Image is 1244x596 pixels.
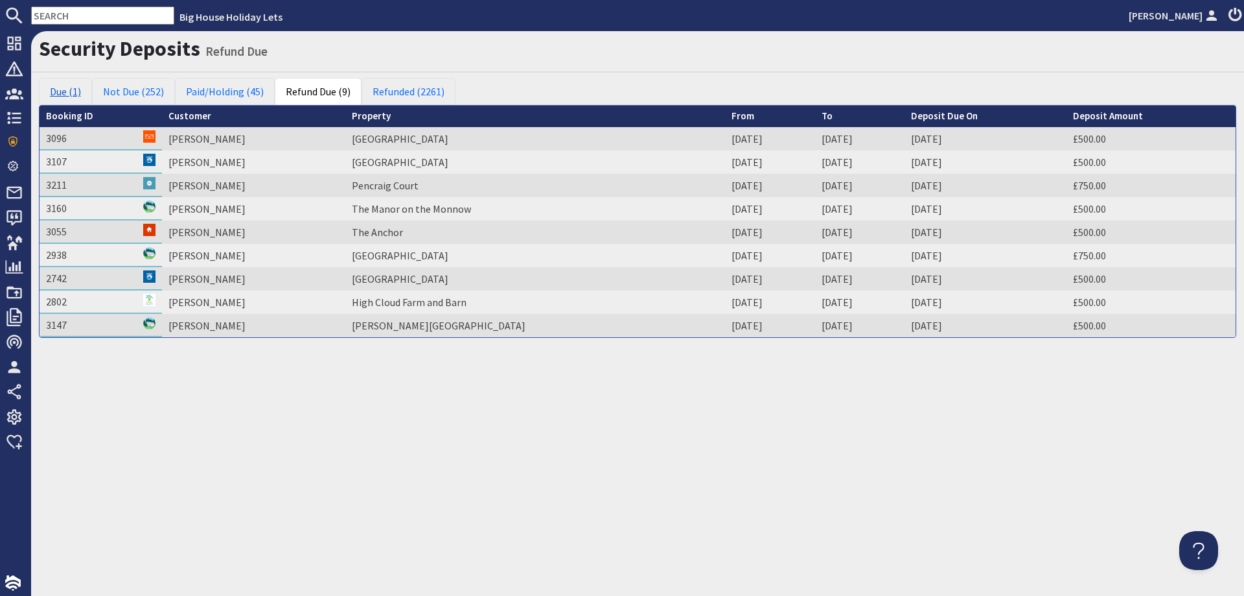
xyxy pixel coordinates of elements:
a: [DATE] [911,156,942,169]
iframe: Toggle Customer Support [1179,531,1218,570]
a: £500.00 [1073,272,1106,285]
a: [DATE] [731,272,763,285]
a: [DATE] [822,179,853,192]
a: [PERSON_NAME] [168,156,246,169]
a: [GEOGRAPHIC_DATA] [352,132,448,145]
a: [DATE] [911,249,942,262]
a: [DATE] [731,296,763,309]
a: [GEOGRAPHIC_DATA] [352,272,448,285]
a: Not Due (252) [92,78,175,105]
a: [DATE] [911,319,942,332]
a: [DATE] [911,296,942,309]
a: [PERSON_NAME] [168,202,246,215]
img: Referer: Big House Holiday Lets [143,200,155,213]
a: [DATE] [822,202,853,215]
a: The Anchor [352,226,403,239]
a: [PERSON_NAME] [168,296,246,309]
a: [PERSON_NAME] [168,272,246,285]
a: [DATE] [911,202,942,215]
a: [DATE] [911,132,942,145]
a: 3160Referer: Big House Holiday Lets [46,202,67,215]
img: Referer: Group Accommodation [143,177,155,189]
a: [DATE] [822,156,853,169]
a: [DATE] [822,249,853,262]
a: Refund Due (9) [275,78,362,105]
a: [GEOGRAPHIC_DATA] [352,249,448,262]
a: £500.00 [1073,319,1106,332]
a: [GEOGRAPHIC_DATA] [352,156,448,169]
a: [DATE] [911,272,942,285]
a: [DATE] [731,132,763,145]
a: [DATE] [822,132,853,145]
a: £500.00 [1073,296,1106,309]
a: [PERSON_NAME] [168,319,246,332]
a: £750.00 [1073,249,1106,262]
a: Security Deposits [39,36,200,62]
a: [DATE] [822,226,853,239]
img: Referer: Big House Holiday Lets [143,317,155,329]
a: 3147Referer: Big House Holiday Lets [46,318,67,331]
a: [PERSON_NAME] [168,132,246,145]
a: 2802Referer: Simply Owners [46,295,67,308]
img: Referer: Independent Cottages [143,270,155,283]
a: [DATE] [822,296,853,309]
a: [DATE] [731,249,763,262]
a: [DATE] [731,179,763,192]
img: Referer: Big House Holiday Lets [143,247,155,259]
a: 3211Referer: Group Accommodation [46,178,67,191]
a: [DATE] [731,156,763,169]
a: [PERSON_NAME] [168,226,246,239]
th: From [725,106,814,127]
input: SEARCH [31,6,174,25]
a: 3096Referer: Landed Houses [46,132,67,145]
a: [DATE] [731,226,763,239]
img: staytech_i_w-64f4e8e9ee0a9c174fd5317b4b171b261742d2d393467e5bdba4413f4f884c10.svg [5,575,21,591]
a: [PERSON_NAME] [168,179,246,192]
th: Property [345,106,725,127]
th: To [815,106,904,127]
a: 3055Referer: Big Cottages [46,225,67,238]
a: Pencraig Court [352,179,419,192]
small: Refund Due [200,43,268,59]
img: Referer: Landed Houses [143,130,155,143]
a: [DATE] [911,179,942,192]
a: Refunded (2261) [362,78,455,105]
img: Referer: Independent Cottages [143,154,155,166]
a: [PERSON_NAME][GEOGRAPHIC_DATA] [352,319,525,332]
th: Deposit Amount [1066,106,1236,127]
th: Deposit Due On [904,106,1066,127]
a: The Manor on the Monnow [352,202,471,215]
a: [DATE] [731,319,763,332]
a: [DATE] [911,226,942,239]
a: Paid/Holding (45) [175,78,275,105]
a: Big House Holiday Lets [179,10,282,23]
a: [DATE] [822,272,853,285]
a: [PERSON_NAME] [168,249,246,262]
a: [DATE] [731,202,763,215]
a: [PERSON_NAME] [1129,8,1221,23]
a: £750.00 [1073,179,1106,192]
img: Referer: Big Cottages [143,224,155,236]
th: Customer [162,106,345,127]
a: [DATE] [822,319,853,332]
a: 2938Referer: Big House Holiday Lets [46,248,67,261]
a: £500.00 [1073,202,1106,215]
a: £500.00 [1073,132,1106,145]
a: Due (1) [39,78,92,105]
a: 2742Referer: Independent Cottages [46,272,67,285]
a: 3107Referer: Independent Cottages [46,155,67,168]
a: £500.00 [1073,226,1106,239]
a: £500.00 [1073,156,1106,169]
th: Booking ID [40,106,162,127]
a: High Cloud Farm and Barn [352,296,466,309]
img: Referer: Simply Owners [143,294,155,306]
